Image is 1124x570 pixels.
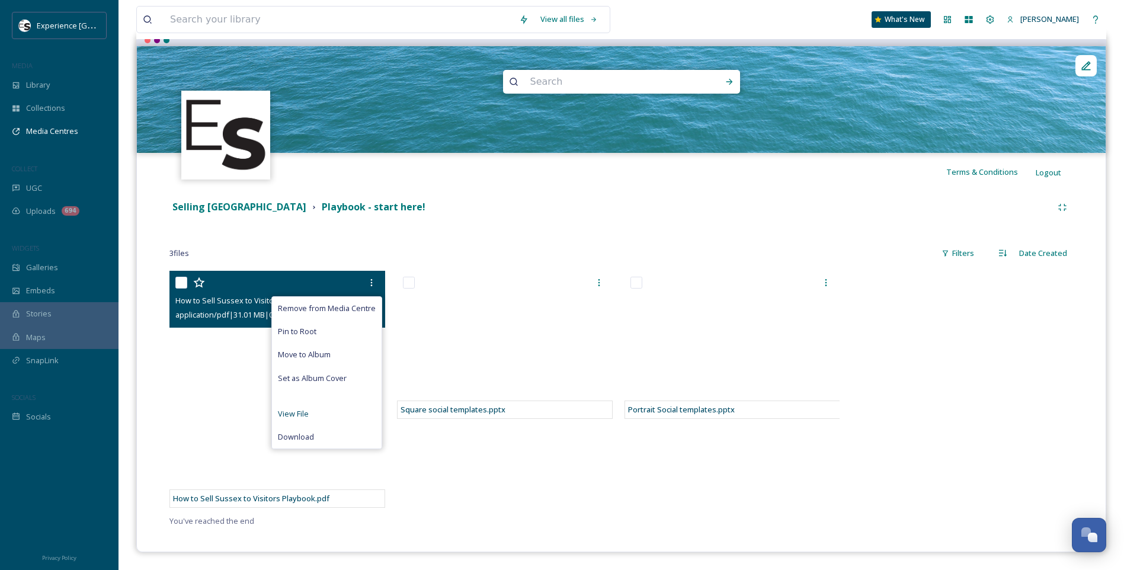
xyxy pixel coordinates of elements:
span: application/pdf | 31.01 MB | 0 x 0 [175,309,281,320]
span: SOCIALS [12,393,36,402]
div: Date Created [1013,242,1073,265]
span: Embeds [26,285,55,296]
span: Uploads [26,206,56,217]
img: WSCC%20ES%20Socials%20Icon%20-%20Secondary%20-%20Black.jpg [183,92,269,178]
span: How to Sell Sussex to Visitors Playbook.pdf [175,295,329,306]
span: WIDGETS [12,244,39,252]
span: [PERSON_NAME] [1020,14,1079,24]
iframe: msdoc-iframe [625,271,840,419]
span: Galleries [26,262,58,273]
span: Portrait Social templates.pptx [628,404,735,415]
span: Square social templates.pptx [401,404,505,415]
a: Privacy Policy [42,550,76,564]
span: Maps [26,332,46,343]
input: Search your library [164,7,513,33]
input: Search [524,69,687,95]
a: Terms & Conditions [946,165,1036,179]
span: View File [278,408,309,420]
img: iStock-1782190998.jpg [137,46,1106,153]
button: Open Chat [1072,518,1106,552]
a: View all files [534,8,604,31]
span: Stories [26,308,52,319]
span: Set as Album Cover [278,373,347,384]
span: Privacy Policy [42,554,76,562]
span: Media Centres [26,126,78,137]
span: Pin to Root [278,326,316,337]
span: Collections [26,103,65,114]
strong: Selling [GEOGRAPHIC_DATA] [172,200,306,213]
span: You've reached the end [169,515,254,526]
span: MEDIA [12,61,33,70]
span: How to Sell Sussex to Visitors Playbook.pdf [173,493,329,504]
span: Terms & Conditions [946,166,1018,177]
span: Socials [26,411,51,422]
div: Filters [936,242,980,265]
span: 3 file s [169,248,189,259]
a: What's New [872,11,931,28]
iframe: msdoc-iframe [397,271,613,419]
span: Logout [1036,167,1061,178]
span: Experience [GEOGRAPHIC_DATA] [37,20,154,31]
span: Move to Album [278,349,331,360]
span: Download [278,431,314,443]
span: Remove from Media Centre [278,303,376,314]
strong: Playbook - start here! [322,200,425,213]
img: WSCC%20ES%20Socials%20Icon%20-%20Secondary%20-%20Black.jpg [19,20,31,31]
span: Library [26,79,50,91]
a: [PERSON_NAME] [1001,8,1085,31]
span: COLLECT [12,164,37,173]
span: SnapLink [26,355,59,366]
span: UGC [26,182,42,194]
div: 694 [62,206,79,216]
